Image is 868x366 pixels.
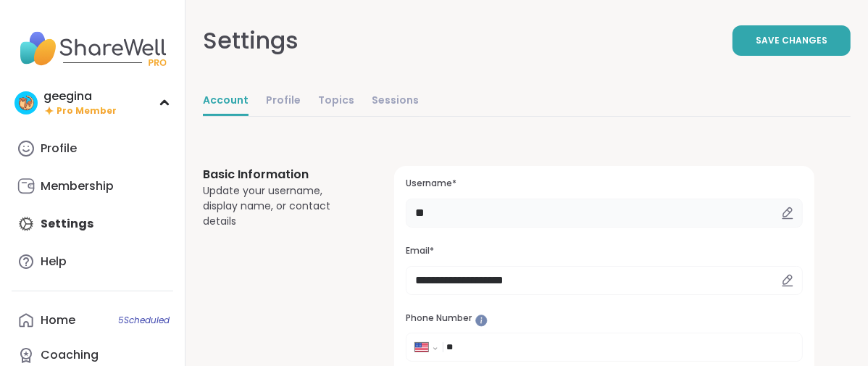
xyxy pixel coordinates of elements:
[475,315,488,327] iframe: Spotlight
[12,23,173,74] img: ShareWell Nav Logo
[203,23,299,58] div: Settings
[372,87,419,116] a: Sessions
[12,131,173,166] a: Profile
[203,166,359,183] h3: Basic Information
[203,183,359,229] div: Update your username, display name, or contact details
[266,87,301,116] a: Profile
[41,254,67,270] div: Help
[57,105,117,117] span: Pro Member
[41,312,75,328] div: Home
[203,87,249,116] a: Account
[41,178,114,194] div: Membership
[43,88,117,104] div: geegina
[41,141,77,157] div: Profile
[406,245,803,257] h3: Email*
[406,312,803,325] h3: Phone Number
[756,34,827,47] span: Save Changes
[118,315,170,326] span: 5 Scheduled
[12,169,173,204] a: Membership
[14,91,38,115] img: geegina
[12,244,173,279] a: Help
[318,87,354,116] a: Topics
[733,25,851,56] button: Save Changes
[406,178,803,190] h3: Username*
[12,303,173,338] a: Home5Scheduled
[41,347,99,363] div: Coaching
